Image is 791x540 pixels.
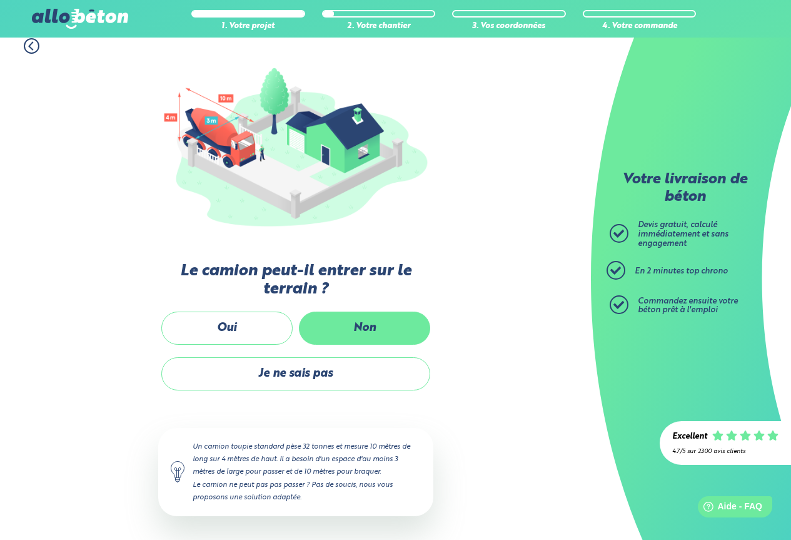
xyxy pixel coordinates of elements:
[322,22,436,31] div: 2. Votre chantier
[635,267,728,275] span: En 2 minutes top chrono
[672,448,778,455] div: 4.7/5 sur 2300 avis clients
[299,312,430,345] label: Non
[583,22,697,31] div: 4. Votre commande
[638,297,738,315] span: Commandez ensuite votre béton prêt à l'emploi
[638,221,728,247] span: Devis gratuit, calculé immédiatement et sans engagement
[158,262,433,299] label: Le camion peut-il entrer sur le terrain ?
[672,432,707,442] div: Excellent
[161,312,293,345] label: Oui
[680,491,777,526] iframe: Help widget launcher
[32,9,128,29] img: allobéton
[191,22,305,31] div: 1. Votre projet
[161,357,430,390] label: Je ne sais pas
[452,22,566,31] div: 3. Vos coordonnées
[613,171,757,206] p: Votre livraison de béton
[158,428,433,516] div: Un camion toupie standard pèse 32 tonnes et mesure 10 mètres de long sur 4 mètres de haut. Il a b...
